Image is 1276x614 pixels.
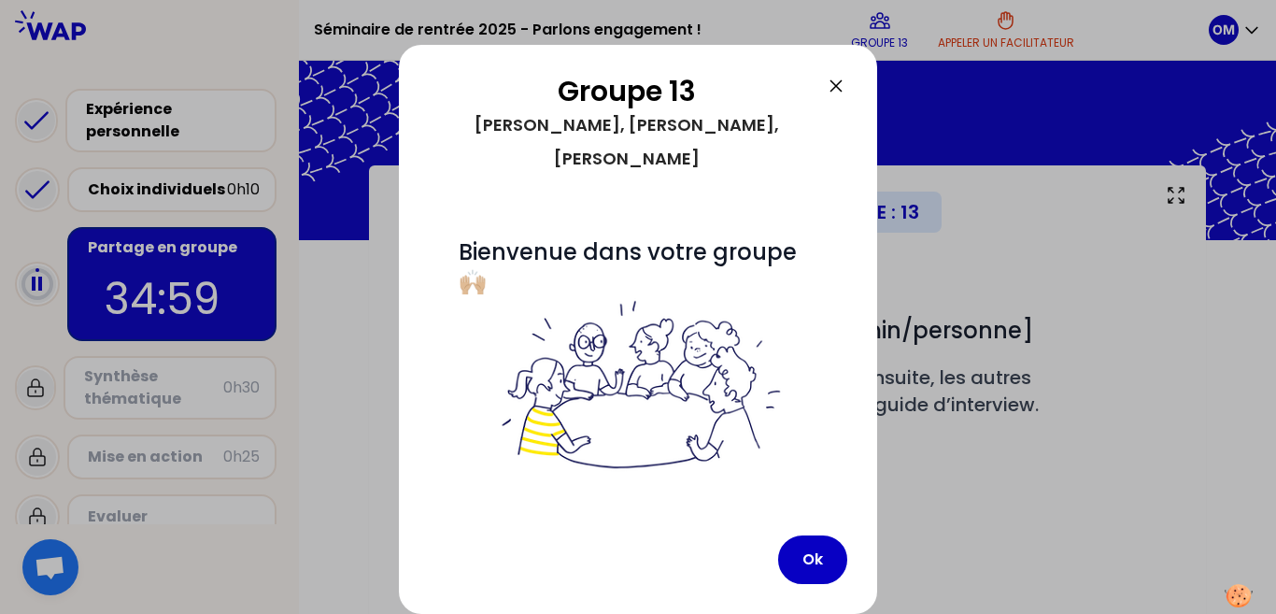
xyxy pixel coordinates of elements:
[491,297,785,475] img: filesOfInstructions%2Fbienvenue%20dans%20votre%20groupe%20-%20petit.png
[459,236,817,475] span: Bienvenue dans votre groupe 🙌🏼
[429,108,825,176] div: [PERSON_NAME], [PERSON_NAME], [PERSON_NAME]
[778,535,847,584] button: Ok
[429,75,825,108] h2: Groupe 13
